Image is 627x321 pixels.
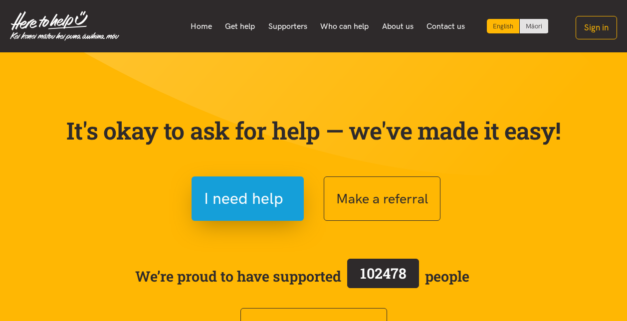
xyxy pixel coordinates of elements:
[135,257,469,296] span: We’re proud to have supported people
[520,19,548,33] a: Switch to Te Reo Māori
[204,186,283,211] span: I need help
[184,16,218,37] a: Home
[487,19,549,33] div: Language toggle
[376,16,420,37] a: About us
[341,257,425,296] a: 102478
[314,16,376,37] a: Who can help
[218,16,262,37] a: Get help
[360,264,407,283] span: 102478
[487,19,520,33] div: Current language
[261,16,314,37] a: Supporters
[420,16,472,37] a: Contact us
[10,11,119,41] img: Home
[64,116,563,145] p: It's okay to ask for help — we've made it easy!
[576,16,617,39] button: Sign in
[192,176,304,221] button: I need help
[324,176,440,221] button: Make a referral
